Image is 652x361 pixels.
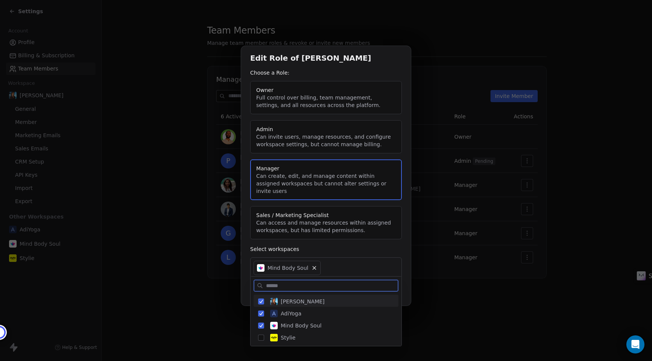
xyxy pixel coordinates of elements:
img: pic.jpg [270,298,278,305]
span: AdiYoga [281,310,301,317]
img: MBS-Logo.png [270,322,278,329]
img: stylie-square-yellow.svg [270,334,278,341]
span: [PERSON_NAME] [281,298,324,305]
span: Mind Body Soul [281,322,321,329]
div: Suggestions [254,295,398,343]
span: Stylie [281,334,295,341]
span: A [270,310,278,317]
